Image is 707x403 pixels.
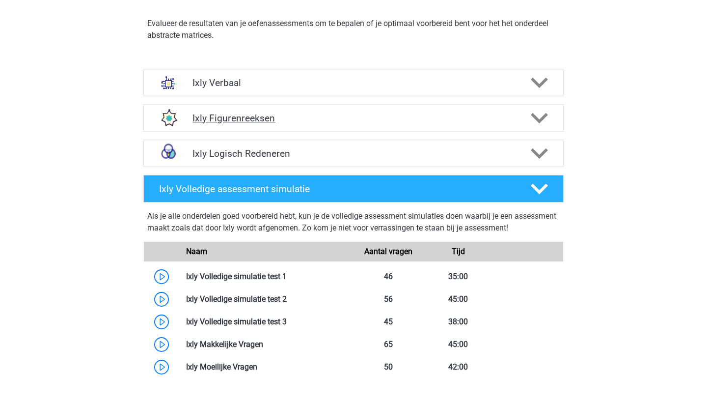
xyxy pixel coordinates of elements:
div: Ixly Volledige simulatie test 3 [179,316,353,328]
h4: Ixly Figurenreeksen [192,113,514,124]
img: syllogismen [156,141,181,166]
a: figuurreeksen Ixly Figurenreeksen [139,104,568,132]
h4: Ixly Verbaal [192,77,514,88]
div: Ixly Volledige simulatie test 1 [179,271,353,283]
div: Aantal vragen [353,246,423,258]
p: Evalueer de resultaten van je oefenassessments om te bepalen of je optimaal voorbereid bent voor ... [147,18,560,41]
h4: Ixly Logisch Redeneren [192,148,514,159]
div: Ixly Makkelijke Vragen [179,339,353,350]
div: Naam [179,246,353,258]
img: analogieen [156,70,181,95]
div: Ixly Moeilijke Vragen [179,361,353,373]
a: Ixly Volledige assessment simulatie [139,175,568,202]
img: figuurreeksen [156,105,181,131]
a: syllogismen Ixly Logisch Redeneren [139,140,568,167]
div: Ixly Volledige simulatie test 2 [179,293,353,305]
div: Als je alle onderdelen goed voorbereid hebt, kun je de volledige assessment simulaties doen waarb... [147,210,560,238]
div: Tijd [423,246,493,258]
a: analogieen Ixly Verbaal [139,69,568,96]
h4: Ixly Volledige assessment simulatie [159,183,515,195]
